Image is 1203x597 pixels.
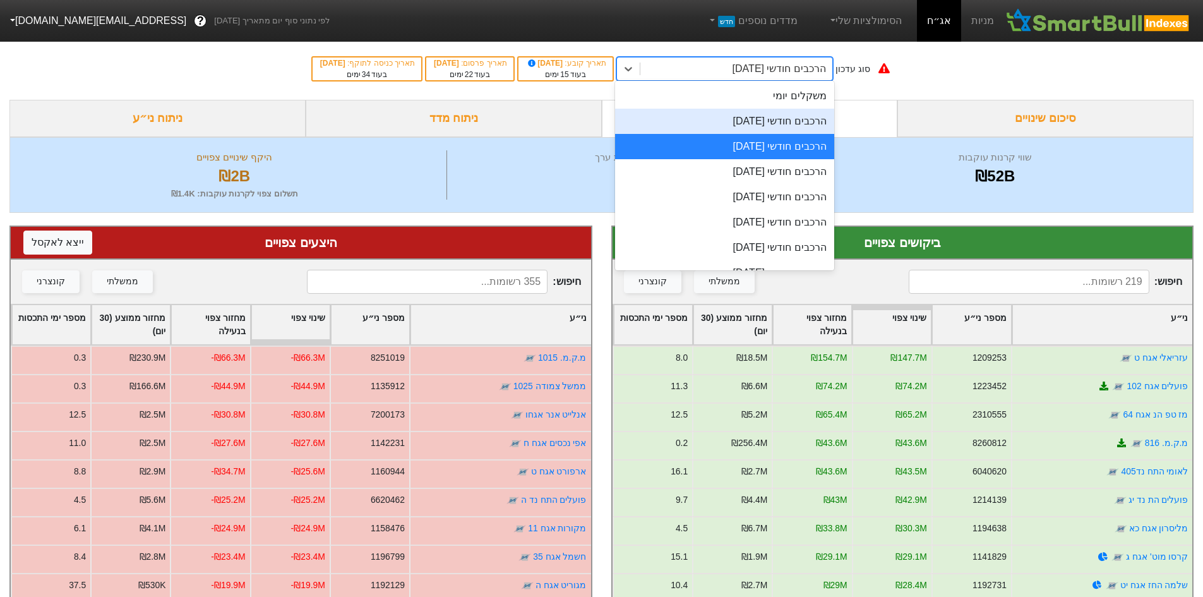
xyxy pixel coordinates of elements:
div: 1209253 [972,351,1006,365]
span: 34 [362,70,370,79]
a: אפי נכסים אגח ח [524,438,587,448]
img: tase link [513,522,526,535]
div: ₪43.6M [895,437,927,450]
div: -₪30.8M [211,408,245,421]
input: 355 רשומות... [307,270,548,294]
div: 15.1 [671,550,688,564]
div: הרכבים חודשי [DATE] [615,235,834,260]
div: Toggle SortBy [614,305,692,344]
div: -₪27.6M [211,437,245,450]
div: משקלים יומי [615,83,834,109]
div: ₪5.2M [741,408,767,421]
span: 22 [465,70,473,79]
div: תאריך כניסה לתוקף : [319,57,415,69]
div: -₪27.6M [291,437,325,450]
div: ₪2.5M [140,437,166,450]
div: -₪19.9M [211,579,245,592]
div: ₪1.9M [741,550,767,564]
div: 1141829 [972,550,1006,564]
div: 0.2 [675,437,687,450]
a: מ.ק.מ. 1015 [538,353,586,363]
div: Toggle SortBy [932,305,1010,344]
a: קרסו מוט' אגח ג [1126,552,1188,562]
input: 219 רשומות... [909,270,1149,294]
div: קונצרני [37,275,65,289]
img: tase link [509,437,522,450]
div: הרכבים חודשי [DATE] [615,184,834,210]
div: -₪34.7M [211,465,245,478]
img: tase link [1119,352,1132,365]
div: 8251019 [371,351,405,365]
button: ממשלתי [92,270,153,293]
div: 8260812 [972,437,1006,450]
div: 1194638 [972,522,1006,535]
img: tase link [511,409,524,421]
div: בעוד ימים [525,69,606,80]
div: 1214139 [972,493,1006,507]
div: Toggle SortBy [92,305,170,344]
div: ₪29.1M [895,550,927,564]
a: עזריאלי אגח ט [1134,353,1188,363]
div: ביקושים צפויים [625,233,1180,252]
div: 9.7 [675,493,687,507]
a: פועלים התח נד ה [521,495,587,505]
span: ? [197,13,204,30]
div: ₪2.7M [741,579,767,592]
div: Toggle SortBy [773,305,851,344]
div: מספר ניירות ערך [450,150,806,165]
div: ₪43.6M [815,465,847,478]
a: חשמל אגח 35 [533,552,586,562]
div: 0.3 [74,351,86,365]
img: tase link [1111,551,1124,564]
div: ₪29.1M [815,550,847,564]
img: tase link [1108,409,1121,421]
div: ₪2.8M [140,550,166,564]
div: Toggle SortBy [331,305,409,344]
div: תשלום צפוי לקרנות עוקבות : ₪1.4K [26,188,443,200]
img: tase link [1114,522,1127,535]
button: ממשלתי [694,270,755,293]
div: 6620462 [371,493,405,507]
div: 1196799 [371,550,405,564]
div: -₪23.4M [291,550,325,564]
a: לאומי התח נד405 [1121,466,1188,476]
div: ₪43.5M [895,465,927,478]
div: תאריך קובע : [525,57,606,69]
a: מליסרון אגח כא [1128,523,1188,533]
span: [DATE] [526,59,565,68]
div: 1192731 [972,579,1006,592]
a: פועלים הת נד יג [1128,495,1188,505]
div: -₪25.2M [211,493,245,507]
span: לפי נתוני סוף יום מתאריך [DATE] [214,15,330,27]
div: ניתוח מדד [306,100,602,137]
div: ₪18.5M [736,351,767,365]
a: הסימולציות שלי [823,8,907,33]
div: 574 [450,165,806,188]
div: 12.5 [69,408,86,421]
a: ממשל צמודה 1025 [513,381,587,391]
div: היצעים צפויים [23,233,578,252]
div: 1160944 [371,465,405,478]
div: ₪65.4M [815,408,847,421]
div: -₪25.2M [291,493,325,507]
div: 16.1 [671,465,688,478]
a: ארפורט אגח ט [531,466,587,476]
div: 37.5 [69,579,86,592]
div: ₪65.2M [895,408,927,421]
div: Toggle SortBy [12,305,90,344]
div: 1158476 [371,522,405,535]
span: [DATE] [434,59,461,68]
img: tase link [499,380,512,393]
div: 2310555 [972,408,1006,421]
div: ₪30.3M [895,522,927,535]
a: שלמה החז אגח יט [1120,580,1188,590]
span: חדש [718,16,735,27]
div: -₪19.9M [291,579,325,592]
button: קונצרני [624,270,681,293]
div: -₪24.9M [291,522,325,535]
div: 6040620 [972,465,1006,478]
a: מקורות אגח 11 [528,523,586,533]
div: 8.4 [74,550,86,564]
div: הרכבים חודשי [DATE] [615,260,834,286]
div: הרכבים חודשי [DATE] [733,61,826,76]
